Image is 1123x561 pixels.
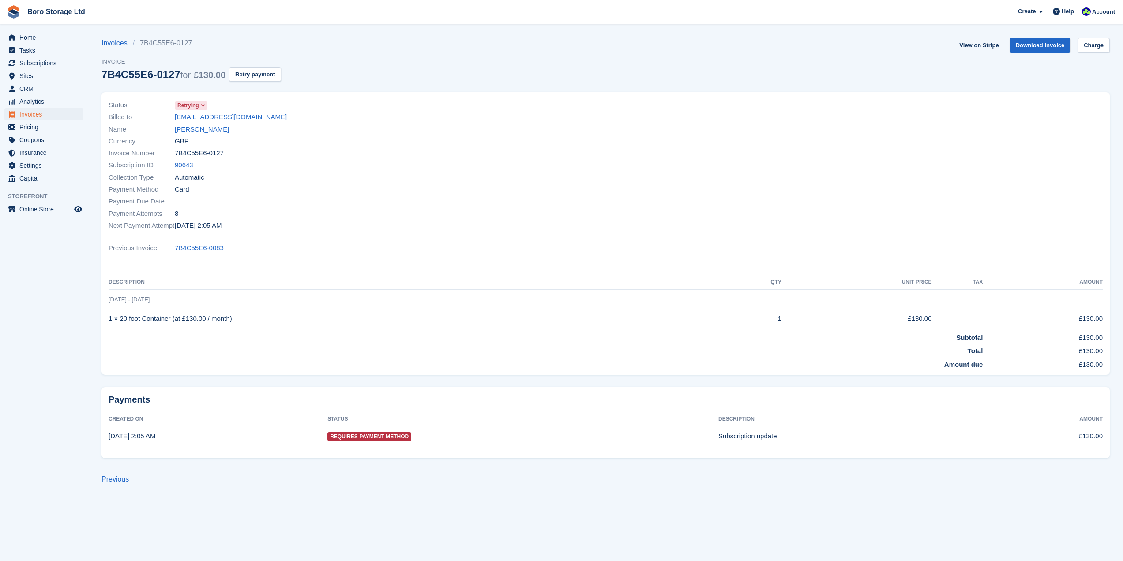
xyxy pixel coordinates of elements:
[983,356,1103,370] td: £130.00
[229,67,281,82] button: Retry payment
[109,394,1103,405] h2: Payments
[1018,7,1036,16] span: Create
[19,57,72,69] span: Subscriptions
[991,412,1103,426] th: Amount
[19,108,72,120] span: Invoices
[4,134,83,146] a: menu
[727,309,781,329] td: 1
[983,309,1103,329] td: £130.00
[718,412,991,426] th: Description
[4,44,83,56] a: menu
[175,221,222,231] time: 2025-09-28 01:05:34 UTC
[109,432,155,440] time: 2025-09-14 01:05:16 UTC
[194,70,225,80] span: £130.00
[932,275,983,290] th: Tax
[175,184,189,195] span: Card
[175,124,229,135] a: [PERSON_NAME]
[4,159,83,172] a: menu
[19,159,72,172] span: Settings
[4,70,83,82] a: menu
[983,343,1103,356] td: £130.00
[1010,38,1071,53] a: Download Invoice
[8,192,88,201] span: Storefront
[109,136,175,147] span: Currency
[4,108,83,120] a: menu
[781,275,932,290] th: Unit Price
[4,57,83,69] a: menu
[4,147,83,159] a: menu
[7,5,20,19] img: stora-icon-8386f47178a22dfd0bd8f6a31ec36ba5ce8667c1dd55bd0f319d3a0aa187defe.svg
[177,102,199,109] span: Retrying
[175,160,193,170] a: 90643
[4,121,83,133] a: menu
[991,426,1103,446] td: £130.00
[1062,7,1074,16] span: Help
[109,221,175,231] span: Next Payment Attempt
[175,243,224,253] a: 7B4C55E6-0083
[19,147,72,159] span: Insurance
[19,44,72,56] span: Tasks
[19,70,72,82] span: Sites
[109,148,175,158] span: Invoice Number
[19,83,72,95] span: CRM
[109,296,150,303] span: [DATE] - [DATE]
[109,112,175,122] span: Billed to
[175,173,204,183] span: Automatic
[1078,38,1110,53] a: Charge
[1092,8,1115,16] span: Account
[175,209,178,219] span: 8
[109,173,175,183] span: Collection Type
[781,309,932,329] td: £130.00
[19,95,72,108] span: Analytics
[109,124,175,135] span: Name
[983,329,1103,343] td: £130.00
[1082,7,1091,16] img: Tobie Hillier
[718,426,991,446] td: Subscription update
[109,309,727,329] td: 1 × 20 foot Container (at £130.00 / month)
[109,412,327,426] th: Created On
[19,121,72,133] span: Pricing
[101,68,225,80] div: 7B4C55E6-0127
[983,275,1103,290] th: Amount
[175,148,224,158] span: 7B4C55E6-0127
[19,134,72,146] span: Coupons
[109,243,175,253] span: Previous Invoice
[4,172,83,184] a: menu
[944,361,983,368] strong: Amount due
[109,196,175,207] span: Payment Due Date
[109,275,727,290] th: Description
[180,70,191,80] span: for
[19,31,72,44] span: Home
[327,432,411,441] span: Requires Payment Method
[109,100,175,110] span: Status
[24,4,89,19] a: Boro Storage Ltd
[73,204,83,215] a: Preview store
[956,334,983,341] strong: Subtotal
[19,203,72,215] span: Online Store
[109,184,175,195] span: Payment Method
[327,412,718,426] th: Status
[175,136,189,147] span: GBP
[4,95,83,108] a: menu
[175,112,287,122] a: [EMAIL_ADDRESS][DOMAIN_NAME]
[727,275,781,290] th: QTY
[4,203,83,215] a: menu
[956,38,1002,53] a: View on Stripe
[4,83,83,95] a: menu
[19,172,72,184] span: Capital
[101,57,281,66] span: Invoice
[101,38,281,49] nav: breadcrumbs
[4,31,83,44] a: menu
[968,347,983,354] strong: Total
[175,100,207,110] a: Retrying
[101,38,133,49] a: Invoices
[109,209,175,219] span: Payment Attempts
[101,475,129,483] a: Previous
[109,160,175,170] span: Subscription ID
